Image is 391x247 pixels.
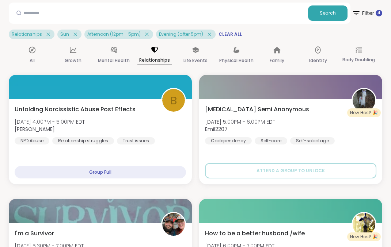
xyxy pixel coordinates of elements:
[15,166,186,178] div: Group Full
[320,10,336,16] span: Search
[15,137,49,144] div: NPD Abuse
[87,31,141,37] span: Afternoon (12pm - 5pm)
[170,92,177,109] span: b
[205,229,305,238] span: How to be a better husband /wife
[219,56,254,65] p: Physical Health
[52,137,114,144] div: Relationship struggles
[117,137,155,144] div: Trust issues
[353,213,375,236] img: Mario007
[60,31,69,37] span: Sun
[15,105,136,114] span: Unfolding Narcissistic Abuse Post Effects
[270,56,284,65] p: Family
[30,56,35,65] p: All
[353,89,375,112] img: Emil2207
[352,4,382,22] span: Filter
[377,10,380,16] span: 4
[15,126,55,133] b: [PERSON_NAME]
[183,56,208,65] p: Life Events
[15,229,54,238] span: I'm a Survivor
[257,167,325,174] span: Attend a group to unlock
[347,232,381,241] div: New Host! 🎉
[219,31,242,37] span: Clear All
[15,118,85,126] span: [DATE] 4:00PM - 5:00PM EDT
[255,137,287,144] div: Self-care
[205,105,309,114] span: [MEDICAL_DATA] Semi Anonymous
[352,3,382,24] button: Filter 4
[308,5,348,21] button: Search
[205,118,275,126] span: [DATE] 5:00PM - 6:00PM EDT
[205,163,376,178] button: Attend a group to unlock
[159,31,203,37] span: Evening (after 5pm)
[12,31,42,37] span: Relationships
[309,56,327,65] p: Identity
[342,55,375,64] p: Body Doubling
[347,108,381,117] div: New Host! 🎉
[205,137,252,144] div: Codependency
[205,126,228,133] b: Emil2207
[290,137,335,144] div: Self-sabotage
[98,56,130,65] p: Mental Health
[137,56,172,65] p: Relationships
[162,213,185,236] img: Dom_F
[65,56,81,65] p: Growth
